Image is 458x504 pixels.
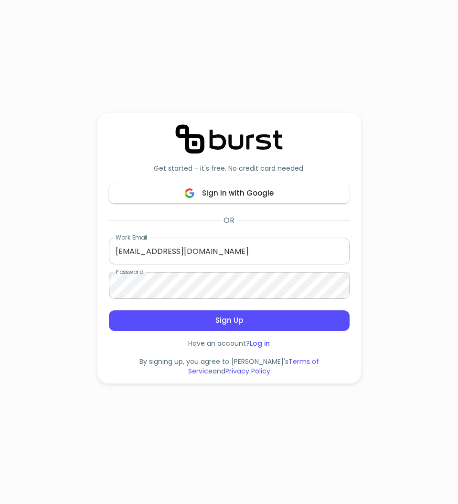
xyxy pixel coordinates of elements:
button: Sign Up [109,310,350,330]
p: OR [224,215,234,226]
a: Terms of Service [188,357,319,376]
a: Privacy Policy [225,366,270,376]
p: Have an account? [188,339,270,349]
a: Log in [250,339,270,348]
img: Logo [175,124,283,154]
button: GoogleSign in with Google [109,183,350,203]
span: Sign in with Google [119,187,339,199]
p: Get started - it's free. No credit card needed. [154,164,305,173]
span: Sign Up [119,314,339,327]
img: Google [185,188,194,198]
p: By signing up, you agree to [PERSON_NAME]'s and [109,357,350,376]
